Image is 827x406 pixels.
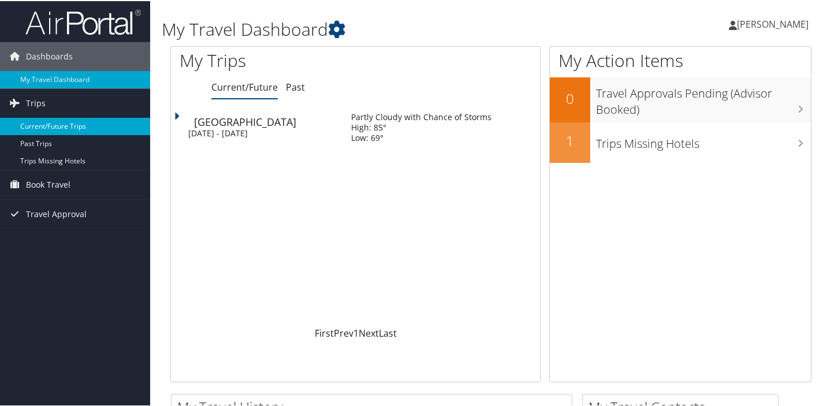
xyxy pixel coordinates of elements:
[359,326,379,338] a: Next
[351,121,491,132] div: High: 85°
[334,326,353,338] a: Prev
[351,111,491,121] div: Partly Cloudy with Chance of Storms
[26,199,87,228] span: Travel Approval
[596,79,811,117] h3: Travel Approvals Pending (Advisor Booked)
[26,41,73,70] span: Dashboards
[737,17,809,29] span: [PERSON_NAME]
[26,88,46,117] span: Trips
[550,47,811,72] h1: My Action Items
[550,130,590,150] h2: 1
[162,16,601,40] h1: My Travel Dashboard
[550,88,590,107] h2: 0
[26,169,70,198] span: Book Travel
[315,326,334,338] a: First
[25,8,141,35] img: airportal-logo.png
[211,80,278,92] a: Current/Future
[596,129,811,151] h3: Trips Missing Hotels
[194,116,340,126] div: [GEOGRAPHIC_DATA]
[550,76,811,121] a: 0Travel Approvals Pending (Advisor Booked)
[180,47,378,72] h1: My Trips
[379,326,397,338] a: Last
[286,80,305,92] a: Past
[550,121,811,162] a: 1Trips Missing Hotels
[188,127,334,137] div: [DATE] - [DATE]
[353,326,359,338] a: 1
[729,6,820,40] a: [PERSON_NAME]
[351,132,491,142] div: Low: 69°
